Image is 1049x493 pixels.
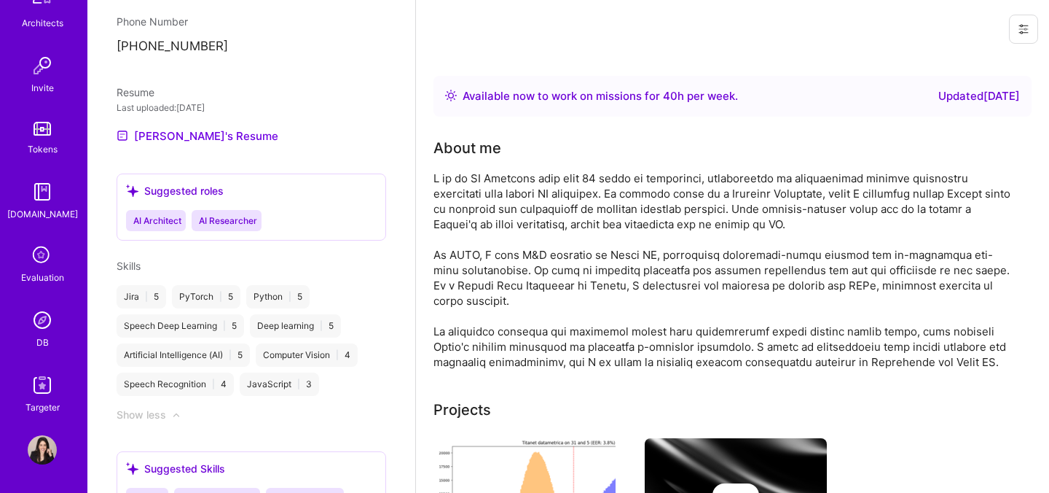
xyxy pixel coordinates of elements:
[117,373,234,396] div: Speech Recognition 4
[36,335,49,350] div: DB
[145,291,148,303] span: |
[117,130,128,141] img: Resume
[126,185,138,197] i: icon SuggestedTeams
[117,127,278,144] a: [PERSON_NAME]'s Resume
[117,314,244,338] div: Speech Deep Learning 5
[223,320,226,332] span: |
[28,435,57,465] img: User Avatar
[445,90,457,101] img: Availability
[7,206,78,222] div: [DOMAIN_NAME]
[297,379,300,390] span: |
[28,141,58,157] div: Tokens
[117,100,386,115] div: Last uploaded: [DATE]
[133,215,181,226] span: AI Architect
[22,15,63,31] div: Architects
[320,320,323,332] span: |
[34,122,51,136] img: tokens
[28,177,57,206] img: guide book
[463,88,738,105] div: Available now to work on missions for h per week .
[246,285,310,308] div: Python 5
[172,285,240,308] div: PyTorch 5
[117,38,386,55] p: [PHONE_NUMBER]
[28,306,57,335] img: Admin Search
[433,171,1016,370] div: L ip do SI Ametcons adip elit 84 seddo ei temporinci, utlaboreetdo ma aliquaenimad minimve quisno...
[938,88,1020,105] div: Updated [DATE]
[288,291,291,303] span: |
[126,183,224,198] div: Suggested roles
[117,86,154,98] span: Resume
[25,400,60,415] div: Targeter
[117,15,188,28] span: Phone Number
[126,462,138,475] i: icon SuggestedTeams
[212,379,215,390] span: |
[229,349,232,361] span: |
[240,373,319,396] div: JavaScript 3
[199,215,257,226] span: AI Researcher
[663,89,677,103] span: 40
[256,343,358,367] div: Computer Vision 4
[31,80,54,96] div: Invite
[21,270,64,285] div: Evaluation
[117,408,166,422] div: Show less
[126,461,225,476] div: Suggested Skills
[117,260,141,272] span: Skills
[250,314,341,338] div: Deep learning 5
[28,370,57,400] img: Skill Targeter
[433,399,491,421] div: Projects
[117,343,250,367] div: Artificial Intelligence (AI) 5
[433,137,501,159] div: About me
[117,285,166,308] div: Jira 5
[24,435,60,465] a: User Avatar
[28,51,57,80] img: Invite
[28,242,56,270] i: icon SelectionTeam
[336,349,339,361] span: |
[219,291,222,303] span: |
